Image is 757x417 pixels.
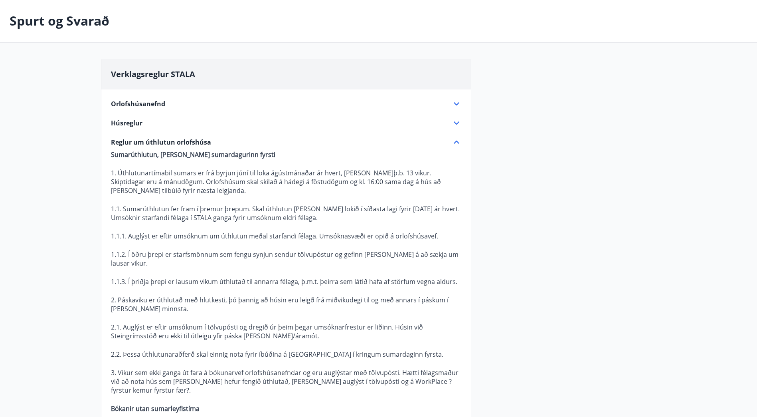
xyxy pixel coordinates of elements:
[111,404,200,413] strong: Bókanir utan sumarleyfistíma
[111,205,461,222] p: 1.1. Sumarúthlutun fer fram í þremur þrepum. Skal úthlutun [PERSON_NAME] lokið í síðasta lagi fyr...
[111,150,275,159] strong: Sumarúthlutun, [PERSON_NAME] sumardagurinn fyrsti
[111,296,461,313] p: 2. Páskaviku er úthlutað með hlutkesti, þó þannig að húsin eru leigð frá miðvikudegi til og með a...
[111,99,461,109] div: Orlofshúsanefnd
[111,250,461,268] p: 1.1.2. Í öðru þrepi er starfsmönnum sem fengu synjun sendur tölvupóstur og gefinn [PERSON_NAME] á...
[111,138,211,147] span: Reglur um úthlutun orlofshúsa
[111,119,142,127] span: Húsreglur
[111,323,461,340] p: 2.1. Auglýst er eftir umsóknum í tölvupósti og dregið úr þeim þegar umsóknarfrestur er liðinn. Hú...
[111,368,461,395] p: 3. Vikur sem ekki ganga út fara á bókunarvef orlofshúsanefndar og eru auglýstar með tölvupósti. H...
[111,137,461,147] div: Reglur um úthlutun orlofshúsa
[111,69,195,79] span: Verklagsreglur STALA
[10,12,109,30] p: Spurt og Svarað
[111,350,461,359] p: 2.2. Þessa úthlutunaraðferð skal einnig nota fyrir íbúðina á [GEOGRAPHIC_DATA] í kringum sumardag...
[111,277,461,286] p: 1.1.3. Í þriðja þrepi er lausum vikum úthlutað til annarra félaga, þ.m.t. þeirra sem látið hafa a...
[111,169,461,195] p: 1. Úthlutunartímabil sumars er frá byrjun júní til loka ágústmánaðar ár hvert, [PERSON_NAME]þ.b. ...
[111,118,461,128] div: Húsreglur
[111,99,165,108] span: Orlofshúsanefnd
[111,232,461,240] p: 1.1.1. Auglýst er eftir umsóknum um úthlutun meðal starfandi félaga. Umsóknasvæði er opið á orlof...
